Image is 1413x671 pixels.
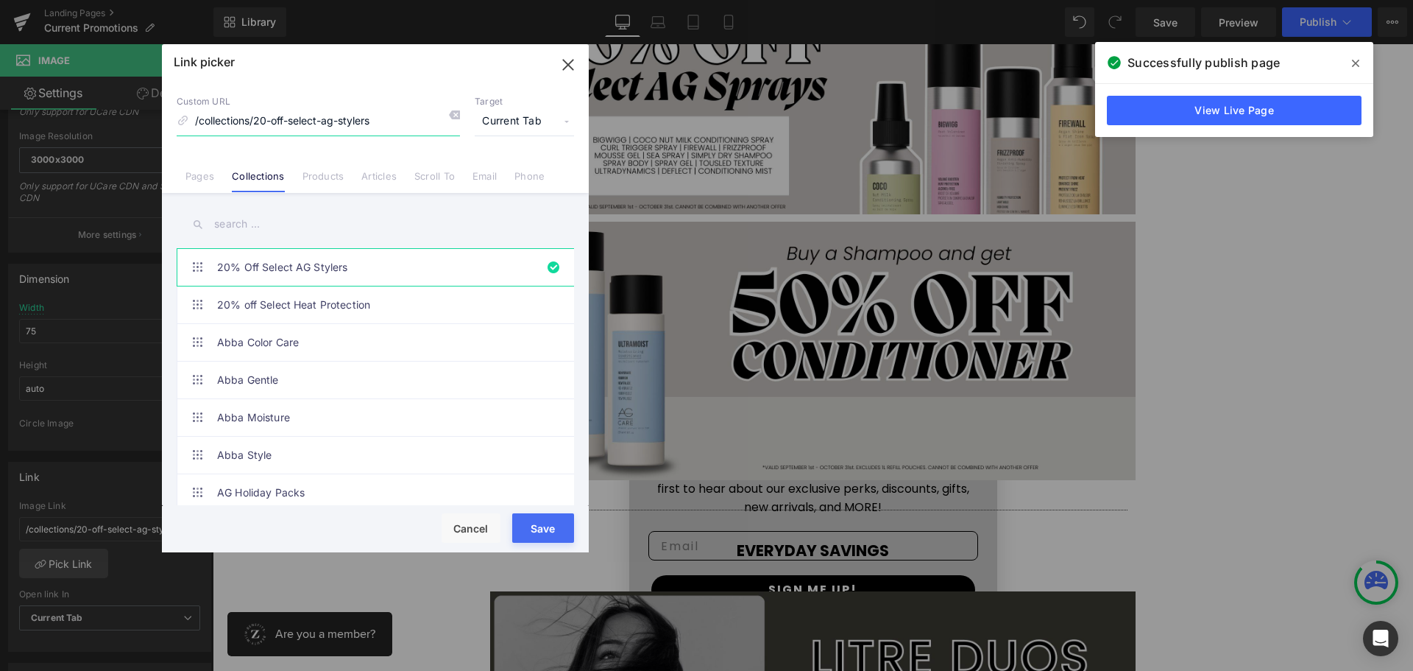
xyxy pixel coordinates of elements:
[174,55,235,69] p: Link picker
[177,108,460,136] input: https://gempages.net
[217,362,541,398] a: Abba Gentle
[217,287,541,323] a: 20% off Select Heat Protection
[217,437,541,474] a: Abba Style
[302,170,344,192] a: Products
[232,170,284,192] a: Collections
[217,474,541,511] a: AG Holiday Packs
[217,399,541,436] a: Abba Moisture
[1127,54,1280,71] span: Successfully publish page
[1363,621,1398,656] div: Open Intercom Messenger
[1107,96,1361,125] a: View Live Page
[177,96,460,108] p: Custom URL
[217,324,541,361] a: Abba Color Care
[524,496,676,517] strong: EVERYDAY SAVINGS
[475,108,574,136] span: Current Tab
[414,170,455,192] a: Scroll To
[177,208,574,241] input: search ...
[185,170,214,192] a: Pages
[217,249,541,286] a: 20% Off Select AG Stylers
[475,96,574,108] p: Target
[15,568,180,612] iframe: Button to open loyalty program pop-up
[512,513,574,543] button: Save
[514,170,545,192] a: Phone
[472,170,497,192] a: Email
[361,170,397,192] a: Articles
[442,513,500,543] button: Cancel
